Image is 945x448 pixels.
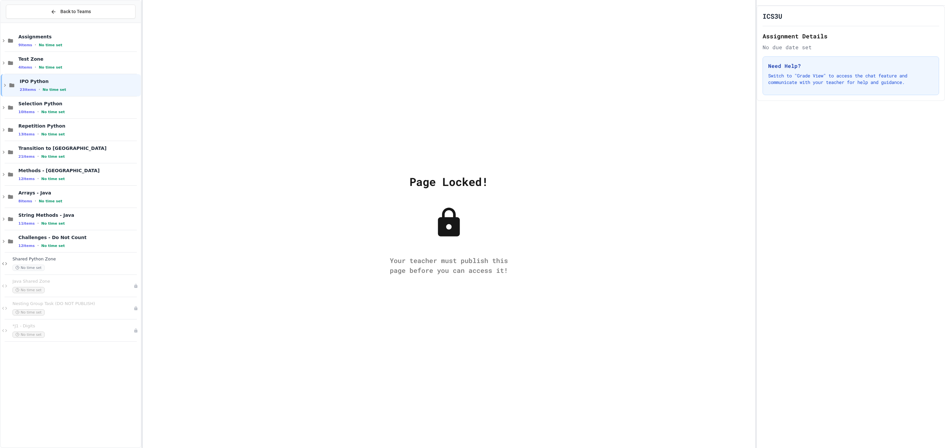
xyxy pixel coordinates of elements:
span: No time set [41,221,65,226]
span: • [35,65,36,70]
span: • [37,132,39,137]
span: • [37,176,39,181]
span: Repetition Python [18,123,139,129]
span: No time set [41,110,65,114]
span: No time set [43,88,66,92]
p: Switch to "Grade View" to access the chat feature and communicate with your teacher for help and ... [768,72,934,86]
h1: ICS3U [763,11,782,21]
div: Page Locked! [409,173,488,190]
span: No time set [12,332,45,338]
span: No time set [39,43,62,47]
span: • [37,243,39,248]
div: Unpublished [134,328,138,333]
h3: Need Help? [768,62,934,70]
span: Back to Teams [60,8,91,15]
span: Nesting Group Task (DO NOT PUBLISH) [12,301,134,307]
span: 4 items [18,65,32,70]
span: • [37,154,39,159]
span: • [39,87,40,92]
span: 11 items [18,221,35,226]
span: • [35,42,36,48]
h2: Assignment Details [763,31,939,41]
span: No time set [12,309,45,316]
span: Shared Python Zone [12,256,139,262]
button: Back to Teams [6,5,136,19]
span: Java Shared Zone [12,279,134,284]
span: Challenges - Do Not Count [18,234,139,240]
span: IPO Python [20,78,139,84]
span: Arrays - Java [18,190,139,196]
span: • [37,109,39,114]
span: No time set [12,287,45,293]
span: 23 items [20,88,36,92]
span: No time set [12,265,45,271]
span: No time set [39,199,62,203]
span: Assignments [18,34,139,40]
span: No time set [41,244,65,248]
div: Unpublished [134,306,138,311]
span: Test Zone [18,56,139,62]
span: No time set [41,132,65,136]
span: 9 items [18,43,32,47]
span: No time set [41,177,65,181]
div: No due date set [763,43,939,51]
span: Methods - [GEOGRAPHIC_DATA] [18,168,139,173]
span: Transition to [GEOGRAPHIC_DATA] [18,145,139,151]
span: 12 items [18,177,35,181]
span: • [37,221,39,226]
span: 13 items [18,132,35,136]
span: • [35,198,36,204]
span: Selection Python [18,101,139,107]
span: String Methods - Java [18,212,139,218]
div: Your teacher must publish this page before you can access it! [383,255,514,275]
span: No time set [39,65,62,70]
span: 8 items [18,199,32,203]
span: 21 items [18,154,35,159]
span: 10 items [18,110,35,114]
span: *J1 - Digits [12,323,134,329]
span: No time set [41,154,65,159]
div: Unpublished [134,284,138,288]
span: 12 items [18,244,35,248]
